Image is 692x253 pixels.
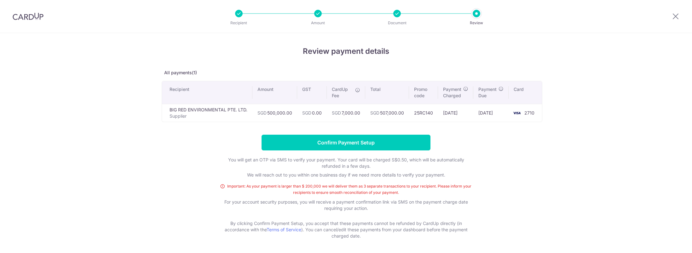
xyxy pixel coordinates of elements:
a: Terms of Service [267,227,301,232]
span: SGD [257,110,267,115]
input: Confirm Payment Setup [262,135,430,150]
p: We will reach out to you within one business day if we need more details to verify your payment. [220,172,472,178]
th: Total [365,81,409,104]
p: You will get an OTP via SMS to verify your payment. Your card will be charged S$0.50, which will ... [220,157,472,169]
span: Important: As your payment is larger than $ 200,000 we will deliver them as 3 separate transactio... [220,183,472,196]
span: SGD [332,110,341,115]
span: SGD [370,110,379,115]
span: CardUp Fee [332,86,352,99]
th: Recipient [162,81,252,104]
td: 507,000.00 [365,104,409,122]
span: Payment Charged [443,86,461,99]
td: 0.00 [297,104,327,122]
th: Promo code [409,81,438,104]
h4: Review payment details [162,46,530,57]
td: BIG RED ENVIRONMENTAL PTE. LTD. [162,104,252,122]
th: Card [509,81,542,104]
p: Document [374,20,420,26]
p: Review [453,20,500,26]
img: <span class="translation_missing" title="translation missing: en.account_steps.new_confirm_form.b... [510,109,523,117]
td: [DATE] [473,104,509,122]
p: All payments(1) [162,70,530,76]
p: Recipient [216,20,262,26]
td: 7,000.00 [327,104,365,122]
p: By clicking Confirm Payment Setup, you accept that these payments cannot be refunded by CardUp di... [220,220,472,239]
span: SGD [302,110,311,115]
span: 2710 [524,110,534,115]
td: [DATE] [438,104,473,122]
th: Amount [252,81,297,104]
p: Supplier [170,113,247,119]
th: GST [297,81,327,104]
p: Amount [295,20,341,26]
td: 500,000.00 [252,104,297,122]
img: CardUp [13,13,43,20]
td: 25RC140 [409,104,438,122]
span: Payment Due [478,86,497,99]
p: For your account security purposes, you will receive a payment confirmation link via SMS on the p... [220,199,472,218]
